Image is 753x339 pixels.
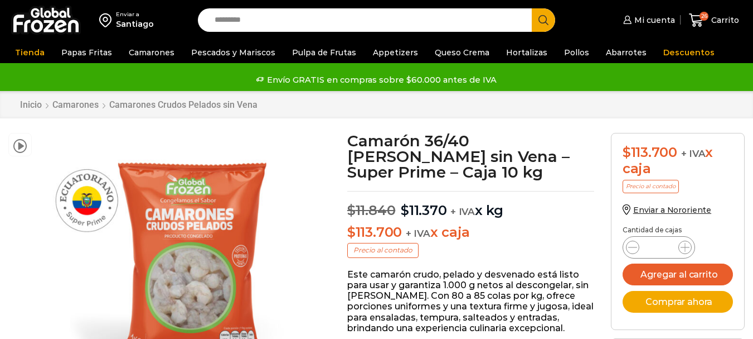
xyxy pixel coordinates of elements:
p: Precio al contado [347,243,419,257]
a: 26 Carrito [686,7,742,34]
a: Papas Fritas [56,42,118,63]
img: address-field-icon.svg [99,11,116,30]
button: Comprar ahora [623,291,733,313]
a: Camarones [123,42,180,63]
p: Este camarón crudo, pelado y desvenado está listo para usar y garantiza 1.000 g netos al desconge... [347,269,594,333]
bdi: 11.370 [401,202,446,218]
div: Enviar a [116,11,154,18]
bdi: 113.700 [623,144,677,160]
p: Cantidad de cajas [623,226,733,234]
p: Precio al contado [623,180,679,193]
span: + IVA [681,148,706,159]
bdi: 11.840 [347,202,395,218]
span: $ [401,202,409,218]
a: Pulpa de Frutas [286,42,362,63]
div: x caja [623,145,733,177]
button: Agregar al carrito [623,264,733,285]
span: 26 [699,12,708,21]
input: Product quantity [648,240,669,255]
a: Camarones Crudos Pelados sin Vena [109,99,258,110]
a: Mi cuenta [620,9,675,31]
a: Tienda [9,42,50,63]
span: + IVA [450,206,475,217]
p: x kg [347,191,594,219]
span: $ [347,224,356,240]
a: Camarones [52,99,99,110]
span: + IVA [406,228,430,239]
p: x caja [347,225,594,241]
button: Search button [532,8,555,32]
bdi: 113.700 [347,224,402,240]
a: Appetizers [367,42,424,63]
span: $ [623,144,631,160]
a: Pollos [558,42,595,63]
a: Descuentos [658,42,720,63]
a: Enviar a Nororiente [623,205,711,215]
a: Pescados y Mariscos [186,42,281,63]
h1: Camarón 36/40 [PERSON_NAME] sin Vena – Super Prime – Caja 10 kg [347,133,594,180]
span: Mi cuenta [631,15,675,26]
a: Hortalizas [501,42,553,63]
div: Santiago [116,18,154,30]
nav: Breadcrumb [20,99,258,110]
span: Carrito [708,15,739,26]
a: Queso Crema [429,42,495,63]
span: $ [347,202,356,218]
span: Enviar a Nororiente [633,205,711,215]
a: Inicio [20,99,42,110]
a: Abarrotes [600,42,652,63]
